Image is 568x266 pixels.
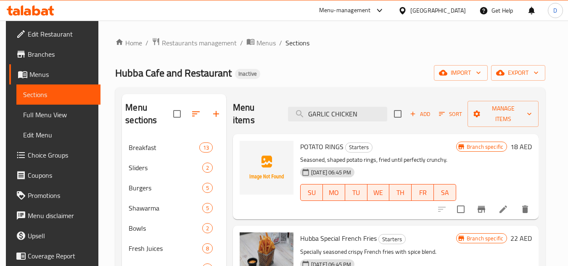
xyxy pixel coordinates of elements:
a: Restaurants management [152,37,237,48]
a: Coverage Report [9,246,101,266]
a: Branches [9,44,101,64]
span: TH [393,187,408,199]
button: Sort [437,108,464,121]
span: 2 [203,224,212,232]
h2: Menu sections [125,101,173,126]
p: Specially seasoned crispy French fries with spice blend. [300,247,456,257]
a: Home [115,38,142,48]
span: WE [371,187,386,199]
a: Coupons [9,165,101,185]
a: Sections [16,84,101,105]
span: MO [326,187,342,199]
img: POTATO RINGS [240,141,293,195]
input: search [288,107,387,121]
span: Restaurants management [162,38,237,48]
li: / [279,38,282,48]
span: Bowls [129,223,202,233]
button: WE [367,184,390,201]
span: export [498,68,539,78]
span: Coverage Report [28,251,94,261]
span: SA [437,187,453,199]
button: TH [389,184,412,201]
div: Sliders2 [122,158,226,178]
span: FR [415,187,431,199]
span: Coupons [28,170,94,180]
span: Starters [346,142,372,152]
span: Sections [285,38,309,48]
h6: 18 AED [510,141,532,153]
button: TU [345,184,367,201]
span: Shawarma [129,203,202,213]
div: Shawarma5 [122,198,226,218]
button: Manage items [468,101,539,127]
a: Menus [9,64,101,84]
span: TU [349,187,364,199]
div: Inactive [235,69,260,79]
span: import [441,68,481,78]
span: Sections [23,90,94,100]
button: Add [407,108,433,121]
span: D [553,6,557,15]
span: Sort [439,109,462,119]
span: Starters [379,234,405,244]
div: items [202,203,213,213]
button: import [434,65,488,81]
span: Hubba Cafe and Restaurant [115,63,232,82]
nav: breadcrumb [115,37,545,48]
span: Sort sections [186,104,206,124]
a: Upsell [9,226,101,246]
span: Menu disclaimer [28,211,94,221]
div: [GEOGRAPHIC_DATA] [410,6,466,15]
button: delete [515,199,535,219]
div: Breakfast13 [122,137,226,158]
span: POTATO RINGS [300,140,343,153]
span: Upsell [28,231,94,241]
span: Promotions [28,190,94,200]
h6: 22 AED [510,232,532,244]
button: SA [434,184,456,201]
span: 5 [203,204,212,212]
div: items [202,163,213,173]
p: Seasoned, shaped potato rings, fried until perfectly crunchy. [300,155,456,165]
button: Branch-specific-item [471,199,491,219]
button: FR [412,184,434,201]
a: Edit Menu [16,125,101,145]
span: Full Menu View [23,110,94,120]
span: SU [304,187,320,199]
div: items [202,183,213,193]
div: items [199,142,213,153]
button: Add section [206,104,226,124]
a: Edit Restaurant [9,24,101,44]
span: Menus [29,69,94,79]
button: SU [300,184,323,201]
li: / [145,38,148,48]
span: 2 [203,164,212,172]
span: Fresh Juices [129,243,202,253]
span: Manage items [474,103,532,124]
button: MO [323,184,345,201]
span: Edit Restaurant [28,29,94,39]
a: Choice Groups [9,145,101,165]
span: Inactive [235,70,260,77]
span: Branches [28,49,94,59]
div: items [202,223,213,233]
h2: Menu items [233,101,278,126]
li: / [240,38,243,48]
div: Fresh Juices8 [122,238,226,258]
span: Breakfast [129,142,199,153]
span: Edit Menu [23,130,94,140]
span: Menus [256,38,276,48]
span: 5 [203,184,212,192]
span: [DATE] 06:45 PM [308,169,354,176]
a: Menu disclaimer [9,205,101,226]
div: Burgers5 [122,178,226,198]
span: Select to update [452,200,470,218]
span: Add [409,109,431,119]
a: Promotions [9,185,101,205]
span: Burgers [129,183,202,193]
span: Branch specific [463,234,507,242]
